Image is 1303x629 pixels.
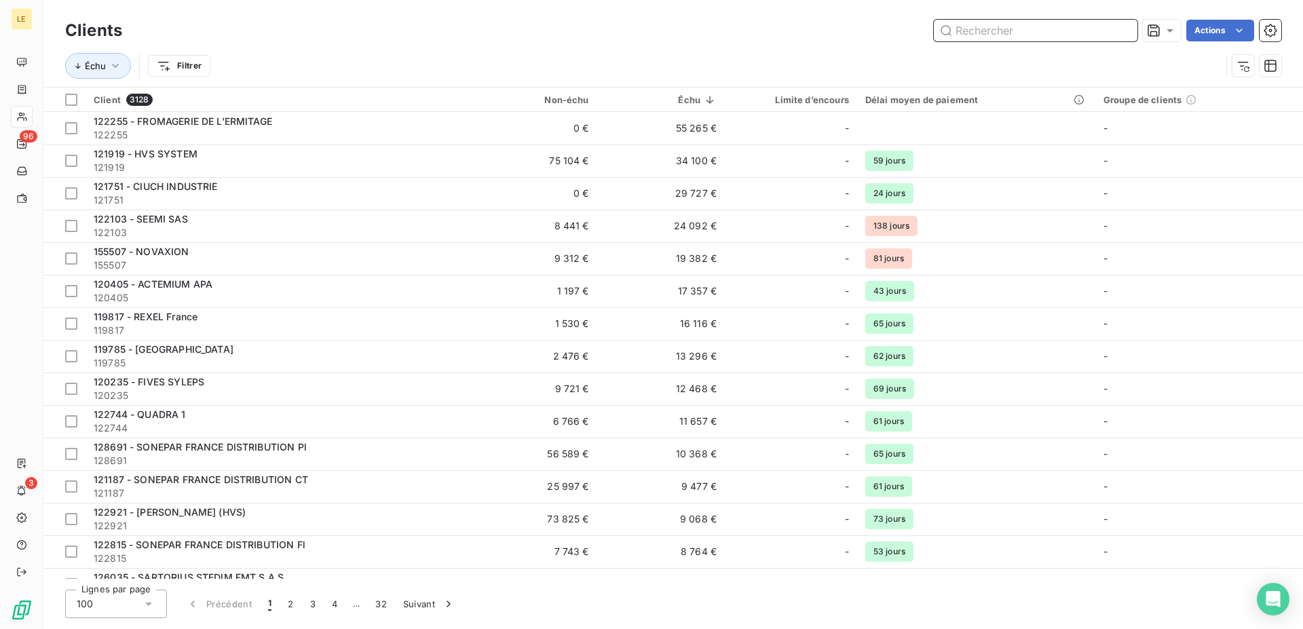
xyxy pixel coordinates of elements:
[94,454,461,468] span: 128691
[94,539,305,550] span: 122815 - SONEPAR FRANCE DISTRIBUTION Fl
[1186,20,1254,41] button: Actions
[845,317,849,330] span: -
[469,535,597,568] td: 7 743 €
[302,590,324,618] button: 3
[94,291,461,305] span: 120405
[1103,155,1108,166] span: -
[469,438,597,470] td: 56 589 €
[469,112,597,145] td: 0 €
[367,590,395,618] button: 32
[1103,513,1108,525] span: -
[845,349,849,363] span: -
[605,94,717,105] div: Échu
[845,577,849,591] span: -
[1103,578,1108,590] span: -
[1257,583,1289,615] div: Open Intercom Messenger
[597,242,725,275] td: 19 382 €
[280,590,301,618] button: 2
[126,94,153,106] span: 3128
[94,259,461,272] span: 155507
[94,324,461,337] span: 119817
[469,275,597,307] td: 1 197 €
[865,411,912,432] span: 61 jours
[597,503,725,535] td: 9 068 €
[94,441,307,453] span: 128691 - SONEPAR FRANCE DISTRIBUTION Pl
[597,535,725,568] td: 8 764 €
[865,444,913,464] span: 65 jours
[865,216,918,236] span: 138 jours
[865,151,913,171] span: 59 jours
[65,53,131,79] button: Échu
[94,343,233,355] span: 119785 - [GEOGRAPHIC_DATA]
[477,94,588,105] div: Non-échu
[94,389,461,402] span: 120235
[597,373,725,405] td: 12 468 €
[94,226,461,240] span: 122103
[469,210,597,242] td: 8 441 €
[94,278,212,290] span: 120405 - ACTEMIUM APA
[1103,285,1108,297] span: -
[1103,220,1108,231] span: -
[1103,383,1108,394] span: -
[94,552,461,565] span: 122815
[845,219,849,233] span: -
[845,480,849,493] span: -
[845,187,849,200] span: -
[94,376,204,387] span: 120235 - FIVES SYLEPS
[845,545,849,558] span: -
[597,307,725,340] td: 16 116 €
[94,193,461,207] span: 121751
[20,130,37,142] span: 96
[1103,480,1108,492] span: -
[865,281,914,301] span: 43 jours
[845,382,849,396] span: -
[865,313,913,334] span: 65 jours
[1103,350,1108,362] span: -
[597,112,725,145] td: 55 265 €
[597,470,725,503] td: 9 477 €
[94,161,461,174] span: 121919
[865,476,912,497] span: 61 jours
[1103,187,1108,199] span: -
[845,447,849,461] span: -
[25,477,37,489] span: 3
[11,599,33,621] img: Logo LeanPay
[865,379,914,399] span: 69 jours
[77,597,93,611] span: 100
[469,405,597,438] td: 6 766 €
[260,590,280,618] button: 1
[845,512,849,526] span: -
[597,210,725,242] td: 24 092 €
[94,506,246,518] span: 122921 - [PERSON_NAME] (HVS)
[469,568,597,601] td: 0 €
[845,252,849,265] span: -
[94,94,121,105] span: Client
[934,20,1137,41] input: Rechercher
[733,94,849,105] div: Limite d’encours
[845,415,849,428] span: -
[94,246,189,257] span: 155507 - NOVAXION
[94,311,197,322] span: 119817 - REXEL France
[94,519,461,533] span: 122921
[865,346,913,366] span: 62 jours
[469,340,597,373] td: 2 476 €
[94,474,308,485] span: 121187 - SONEPAR FRANCE DISTRIBUTION CT
[324,590,345,618] button: 4
[85,60,106,71] span: Échu
[865,509,913,529] span: 73 jours
[469,177,597,210] td: 0 €
[597,438,725,470] td: 10 368 €
[469,503,597,535] td: 73 825 €
[94,421,461,435] span: 122744
[1103,252,1108,264] span: -
[1103,122,1108,134] span: -
[469,307,597,340] td: 1 530 €
[469,242,597,275] td: 9 312 €
[597,145,725,177] td: 34 100 €
[94,408,186,420] span: 122744 - QUADRA 1
[1103,546,1108,557] span: -
[865,541,913,562] span: 53 jours
[597,177,725,210] td: 29 727 €
[1103,318,1108,329] span: -
[94,180,218,192] span: 121751 - CIUCH INDUSTRIE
